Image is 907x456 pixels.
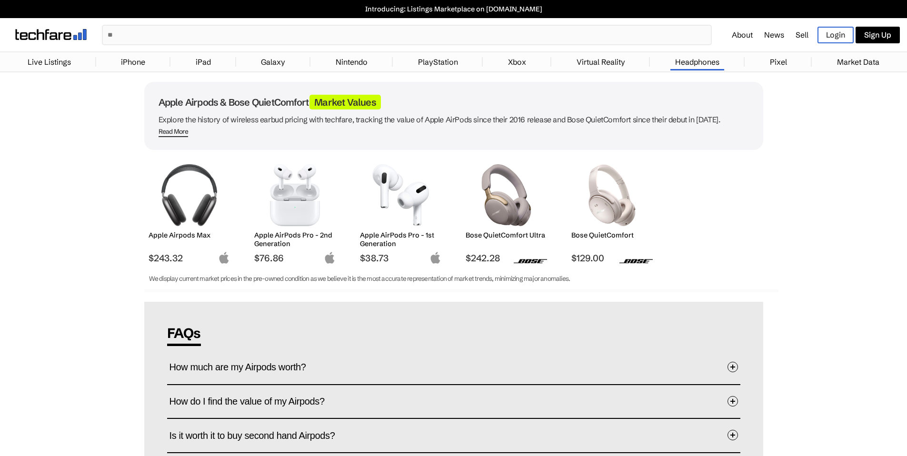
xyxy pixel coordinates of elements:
[367,164,434,226] img: Airpods Pro 1st Generation
[309,95,381,109] span: Market Values
[324,252,336,264] img: apple-logo
[116,52,150,71] a: iPhone
[331,52,372,71] a: Nintendo
[167,325,201,346] span: FAQs
[250,159,340,264] a: Airpods Pro 2nd Generation Apple AirPods Pro - 2nd Generation $76.86 apple-logo
[169,387,339,416] span: How do I find the value of my Airpods?
[796,30,808,40] a: Sell
[254,231,336,248] h2: Apple AirPods Pro - 2nd Generation
[856,27,900,43] a: Sign Up
[461,159,552,264] a: Bose QuietComfort Ultra Bose QuietComfort Ultra $242.28 bose-logo
[156,164,223,226] img: Airpods Max
[619,258,653,264] img: bose-logo
[159,96,749,108] h1: Apple Airpods & Bose QuietComfort
[159,128,189,136] div: Read More
[218,252,230,264] img: apple-logo
[5,5,902,13] a: Introducing: Listings Marketplace on [DOMAIN_NAME]
[159,128,189,137] span: Read More
[360,252,441,264] span: $38.73
[23,52,76,71] a: Live Listings
[413,52,463,71] a: PlayStation
[256,52,290,71] a: Galaxy
[360,231,441,248] h2: Apple AirPods Pro - 1st Generation
[764,30,784,40] a: News
[572,52,630,71] a: Virtual Reality
[169,353,738,382] button: How much are my Airpods worth?
[466,252,547,264] span: $242.28
[15,29,87,40] img: techfare logo
[670,52,724,71] a: Headphones
[732,30,753,40] a: About
[149,231,230,239] h2: Apple Airpods Max
[473,164,540,226] img: Bose QuietComfort Ultra
[356,159,446,264] a: Airpods Pro 1st Generation Apple AirPods Pro - 1st Generation $38.73 apple-logo
[765,52,792,71] a: Pixel
[254,252,336,264] span: $76.86
[169,421,738,450] button: Is it worth it to buy second hand Airpods?
[832,52,884,71] a: Market Data
[149,252,230,264] span: $243.32
[169,352,320,382] span: How much are my Airpods worth?
[169,387,738,416] button: How do I find the value of my Airpods?
[571,231,653,239] h2: Bose QuietComfort
[503,52,531,71] a: Xbox
[466,231,547,239] h2: Bose QuietComfort Ultra
[571,252,653,264] span: $129.00
[169,421,349,450] span: Is it worth it to buy second hand Airpods?
[514,258,547,264] img: bose-logo
[144,159,235,264] a: Airpods Max Apple Airpods Max $243.32 apple-logo
[159,113,749,126] p: Explore the history of wireless earbud pricing with techfare, tracking the value of Apple AirPods...
[149,273,743,285] p: We display current market prices in the pre-owned condition as we believe it is the most accurate...
[191,52,216,71] a: iPad
[261,164,329,226] img: Airpods Pro 2nd Generation
[817,27,854,43] a: Login
[567,159,658,264] a: Bose QuietComfort Bose QuietComfort $129.00 bose-logo
[578,164,646,226] img: Bose QuietComfort
[429,252,441,264] img: apple-logo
